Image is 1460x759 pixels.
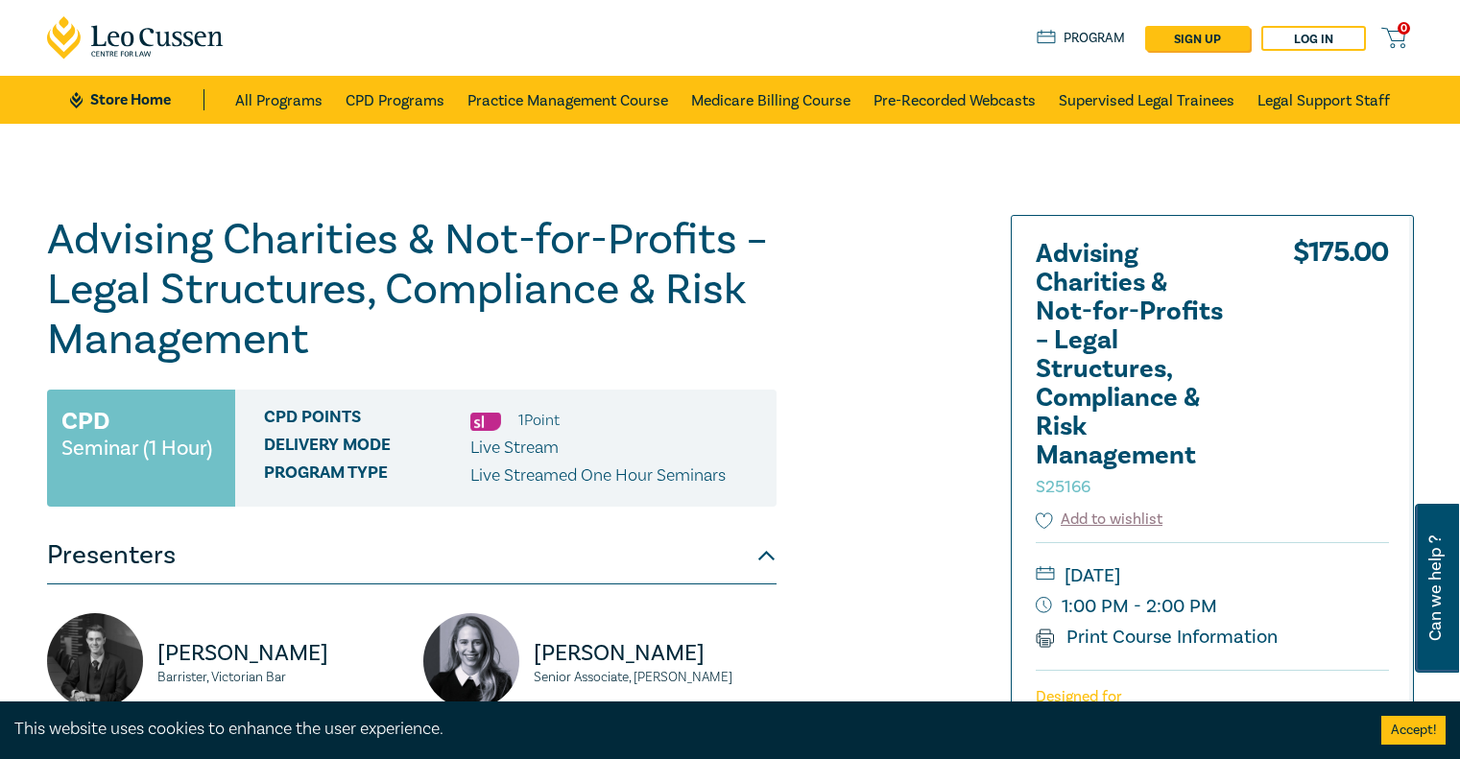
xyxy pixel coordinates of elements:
[1293,240,1389,509] div: $ 175.00
[1261,26,1366,51] a: Log in
[157,638,400,669] p: [PERSON_NAME]
[874,76,1036,124] a: Pre-Recorded Webcasts
[61,404,109,439] h3: CPD
[235,76,323,124] a: All Programs
[264,408,470,433] span: CPD Points
[1381,716,1446,745] button: Accept cookies
[1257,76,1390,124] a: Legal Support Staff
[534,638,777,669] p: [PERSON_NAME]
[264,436,470,461] span: Delivery Mode
[470,413,501,431] img: Substantive Law
[1036,509,1163,531] button: Add to wishlist
[1145,26,1250,51] a: sign up
[1036,625,1279,650] a: Print Course Information
[1036,591,1389,622] small: 1:00 PM - 2:00 PM
[467,76,668,124] a: Practice Management Course
[346,76,444,124] a: CPD Programs
[47,527,777,584] button: Presenters
[470,463,726,488] p: Live Streamed One Hour Seminars
[1426,515,1445,661] span: Can we help ?
[157,671,400,684] small: Barrister, Victorian Bar
[518,408,560,433] li: 1 Point
[691,76,850,124] a: Medicare Billing Course
[47,215,777,365] h1: Advising Charities & Not-for-Profits – Legal Structures, Compliance & Risk Management
[534,671,777,684] small: Senior Associate, [PERSON_NAME]
[14,717,1352,742] div: This website uses cookies to enhance the user experience.
[423,613,519,709] img: https://s3.ap-southeast-2.amazonaws.com/leo-cussen-store-production-content/Contacts/Jessica%20Wi...
[1059,76,1234,124] a: Supervised Legal Trainees
[47,613,143,709] img: https://s3.ap-southeast-2.amazonaws.com/leo-cussen-store-production-content/Contacts/Andrew%20Spi...
[1398,22,1410,35] span: 0
[470,437,559,459] span: Live Stream
[61,439,212,458] small: Seminar (1 Hour)
[1037,28,1126,49] a: Program
[1036,240,1247,499] h2: Advising Charities & Not-for-Profits – Legal Structures, Compliance & Risk Management
[264,463,470,488] span: Program type
[1036,560,1389,591] small: [DATE]
[1036,476,1090,498] small: S25166
[1036,688,1389,706] p: Designed for
[70,89,203,110] a: Store Home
